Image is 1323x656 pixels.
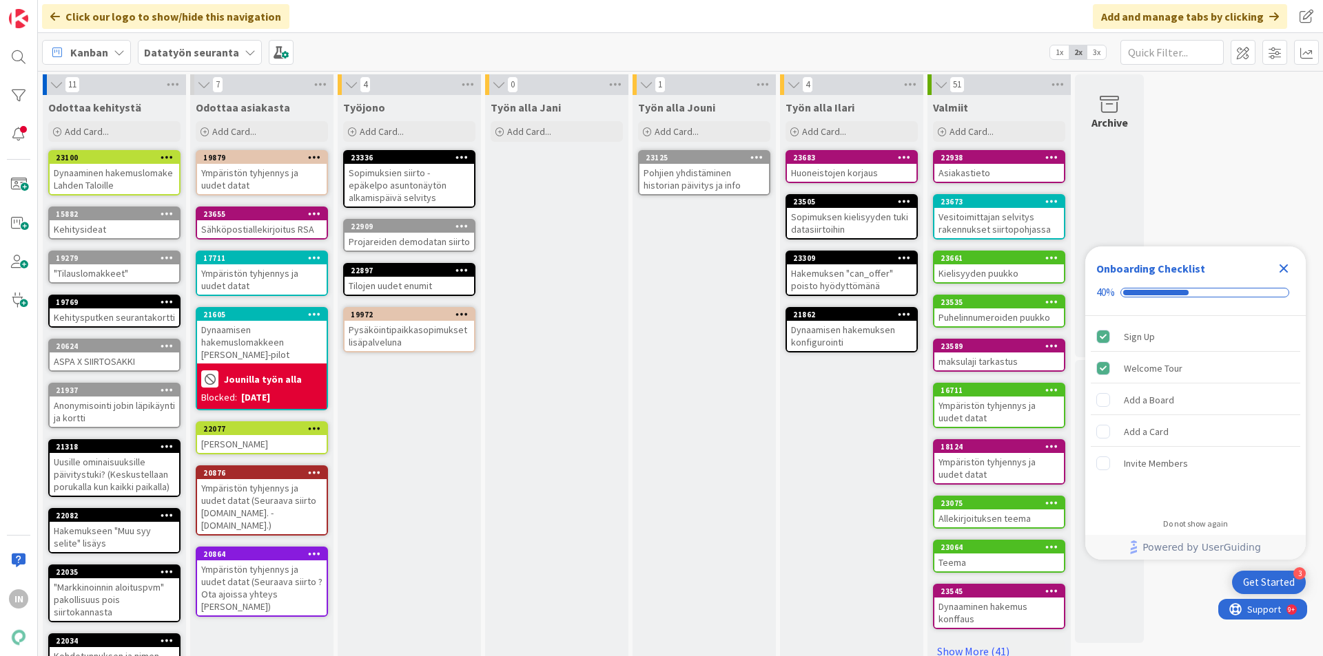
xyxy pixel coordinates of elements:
div: 23661Kielisyyden puukko [934,252,1064,282]
span: 0 [507,76,518,93]
span: 7 [212,76,223,93]
div: 21605 [203,310,327,319]
div: 16711 [934,384,1064,396]
div: 23535Puhelinnumeroiden puukko [934,296,1064,326]
div: Add a Card [1124,423,1169,440]
a: Powered by UserGuiding [1092,535,1299,560]
div: 16711Ympäristön tyhjennys ja uudet datat [934,384,1064,427]
div: 23064Teema [934,541,1064,571]
div: 23505 [787,195,916,208]
span: 2x [1069,45,1087,59]
div: 23309 [793,253,916,263]
div: 19879 [203,153,327,162]
div: 3 [1293,567,1306,580]
b: Jounilla työn alla [224,374,302,384]
div: Open Get Started checklist, remaining modules: 3 [1232,571,1306,594]
div: Welcome Tour [1124,360,1182,377]
div: Archive [1091,114,1128,131]
div: Hakemuksen "can_offer" poisto hyödyttömänä [787,264,916,295]
div: 23100 [50,151,179,164]
div: 22938 [934,151,1064,164]
div: 23535 [934,296,1064,308]
div: Kehitysputken seurantakortti [50,308,179,326]
div: 15882 [56,209,179,219]
div: Pysäköintipaikkasopimukset lisäpalveluna [345,321,474,351]
div: 23064 [941,542,1064,552]
div: Allekirjoituksen teema [934,509,1064,527]
div: 21937 [56,385,179,395]
div: Asiakastieto [934,164,1064,182]
div: 20876Ympäristön tyhjennys ja uudet datat (Seuraava siirto [DOMAIN_NAME]. - [DOMAIN_NAME].) [197,467,327,534]
span: Työn alla Jani [491,100,561,114]
div: 21318 [56,442,179,452]
div: 9+ [70,6,76,17]
div: 22897 [345,264,474,277]
div: 20864Ympäristön tyhjennys ja uudet datat (Seuraava siirto ? Ota ajoissa yhteys [PERSON_NAME]) [197,548,327,615]
div: 23589 [941,341,1064,351]
div: Close Checklist [1273,257,1295,279]
div: 20624 [50,340,179,352]
div: 23683Huoneistojen korjaus [787,151,916,182]
div: Tilojen uudet enumit [345,277,474,295]
div: Onboarding Checklist [1096,260,1205,277]
div: Dynaamisen hakemuksen konfigurointi [787,321,916,351]
div: 22897 [351,266,474,275]
div: Teema [934,553,1064,571]
span: Add Card... [655,125,699,138]
div: Add a Card is incomplete. [1091,416,1300,447]
div: 23589maksulaji tarkastus [934,340,1064,370]
div: ASPA X SIIRTOSAKKI [50,352,179,370]
div: Checklist progress: 40% [1096,286,1295,299]
div: 23535 [941,297,1064,307]
div: 23309 [787,252,916,264]
div: 23673 [934,195,1064,208]
div: 40% [1096,286,1115,299]
div: 23655Sähköpostiallekirjoitus RSA [197,208,327,238]
div: Sopimuksen kielisyyden tuki datasiirtoihin [787,208,916,238]
div: Welcome Tour is complete. [1091,353,1300,383]
span: Kanban [70,44,108,61]
div: 17711 [203,253,327,263]
span: Työn alla Ilari [786,100,854,114]
div: 22035 [56,567,179,577]
div: 22909 [351,222,474,231]
div: 19279 [56,253,179,263]
div: 20624ASPA X SIIRTOSAKKI [50,340,179,370]
div: Puhelinnumeroiden puukko [934,308,1064,326]
div: 23673Vesitoimittajan selvitys rakennukset siirtopohjassa [934,195,1064,238]
div: Dynaamisen hakemuslomakkeen [PERSON_NAME]-pilot [197,321,327,363]
div: Add a Board [1124,392,1174,408]
div: 18124 [934,441,1064,453]
div: 22938 [941,153,1064,162]
div: 22938Asiakastieto [934,151,1064,182]
div: 22077 [203,424,327,434]
div: 23125Pohjien yhdistäminen historian päivitys ja info [639,151,769,194]
div: 23100Dynaaminen hakemuslomake Lahden Taloille [50,151,179,194]
div: 22077 [197,423,327,435]
div: 23309Hakemuksen "can_offer" poisto hyödyttömänä [787,252,916,295]
div: "Tilauslomakkeet" [50,264,179,282]
div: Add a Board is incomplete. [1091,385,1300,415]
div: 23589 [934,340,1064,352]
div: 19879 [197,151,327,164]
div: 23545 [934,585,1064,597]
div: 23075 [941,498,1064,508]
span: Add Card... [507,125,551,138]
span: Add Card... [212,125,256,138]
div: Dynaaminen hakemuslomake Lahden Taloille [50,164,179,194]
div: 20876 [197,467,327,479]
div: 20864 [197,548,327,560]
div: 21862 [793,310,916,319]
span: Add Card... [950,125,994,138]
span: Odottaa asiakasta [196,100,290,114]
div: Ympäristön tyhjennys ja uudet datat [934,453,1064,483]
div: Vesitoimittajan selvitys rakennukset siirtopohjassa [934,208,1064,238]
div: 23336 [345,151,474,164]
div: 16711 [941,385,1064,395]
div: Ympäristön tyhjennys ja uudet datat (Seuraava siirto [DOMAIN_NAME]. - [DOMAIN_NAME].) [197,479,327,534]
div: 23683 [793,153,916,162]
div: 19279"Tilauslomakkeet" [50,252,179,282]
div: 23655 [203,209,327,219]
div: 20876 [203,468,327,478]
div: 19769Kehitysputken seurantakortti [50,296,179,326]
